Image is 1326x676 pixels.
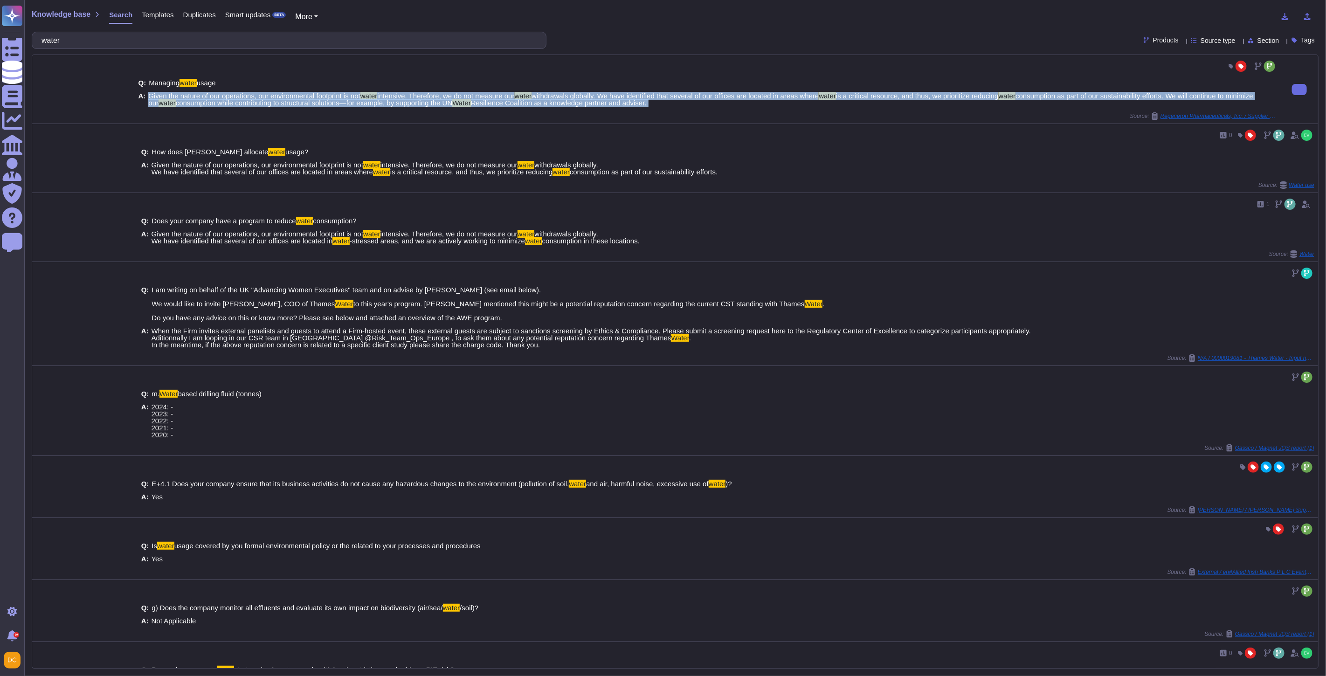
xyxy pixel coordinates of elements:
b: A: [138,92,146,106]
span: Tags [1301,37,1315,43]
span: intensive. Therefore, we do not measure our [377,92,514,100]
mark: Water [671,334,689,342]
button: user [2,650,27,670]
span: usage covered by you formal environmental policy or the related to your processes and procedures [174,542,481,550]
mark: water [515,92,532,100]
b: A: [141,403,149,438]
span: Managing [149,79,180,87]
span: Regeneron Pharmaceuticals, Inc. / Supplier diversity and sustainability [1160,113,1277,119]
b: A: [141,555,149,562]
span: is a critical resource, and thus, we prioritize reducing [836,92,999,100]
span: . In the meantime, if the above reputation concern is related to a specific client study please s... [152,334,691,349]
div: BETA [272,12,286,18]
span: usage? [285,148,308,156]
span: Yes [152,493,163,501]
span: Resilience Coalition as a knowledge partner and adviser. [471,99,647,107]
span: Search [109,11,132,18]
span: Source: [1205,444,1314,452]
mark: water [569,480,586,488]
mark: water [363,161,380,169]
mark: water [217,666,234,674]
span: consumption as part of our sustainability efforts. We will continue to minimize our [148,92,1253,107]
span: usage [197,79,216,87]
span: N/A / 0000019081 - Thames Water - Input needed - Advancing Women Executives [1198,355,1314,361]
b: Q: [138,79,146,86]
mark: water [552,168,570,176]
mark: water [332,237,350,245]
mark: water [709,480,726,488]
span: 0 [1229,132,1232,138]
span: Given the nature of our operations, our environmental footprint is not [152,230,363,238]
span: Knowledge base [32,11,90,18]
span: More [295,13,312,21]
img: user [1301,648,1312,659]
b: Q: [141,542,149,549]
mark: water [518,161,535,169]
mark: water [159,99,176,107]
mark: water [180,79,197,87]
span: consumption while contributing to structural solutions—for example, by supporting the UN [176,99,453,107]
b: A: [141,230,149,244]
span: Products [1153,37,1179,43]
span: When the Firm invites external panelists and guests to attend a Firm-hosted event, these external... [152,327,1031,342]
span: Smart updates [225,11,271,18]
span: withdrawals globally. We have identified that several of our offices are located in areas where [152,161,598,176]
button: More [295,11,318,22]
b: Q: [141,666,149,673]
span: How does [PERSON_NAME] allocate [152,148,268,156]
span: Does your company have a program to reduce [152,217,296,225]
span: Templates [142,11,173,18]
span: intensive. Therefore, we do not measure our [380,230,518,238]
span: Do you have a waste [152,666,217,674]
span: Not Applicable [152,617,196,625]
span: Source: [1167,568,1314,576]
span: consumption in these locations. [542,237,640,245]
span: Source: [1167,506,1314,514]
mark: water [373,168,390,176]
span: withdrawals globally. We have identified that several of our offices are located in [152,230,598,245]
span: consumption as part of our sustainability efforts. [570,168,718,176]
span: consumption? [313,217,356,225]
span: Given the nature of our operations, our environmental footprint is not [152,161,363,169]
b: Q: [141,480,149,487]
mark: water [268,148,285,156]
mark: water [819,92,836,100]
span: m. [152,390,159,398]
span: E+4.1 Does your company ensure that its business activities do not cause any hazardous changes to... [152,480,569,488]
span: Yes [152,555,163,563]
span: 1 [1266,201,1270,207]
b: A: [141,493,149,500]
span: to this year's program. [PERSON_NAME] mentioned this might be a potential reputation concern rega... [353,300,805,308]
img: user [4,652,21,669]
span: 0 [1229,650,1232,656]
mark: water [363,230,380,238]
mark: water [999,92,1016,100]
mark: Water [159,390,178,398]
input: Search a question or template... [37,32,537,48]
span: 2024: - 2023: - 2022: - 2021: - 2020: - [152,403,173,439]
b: Q: [141,390,149,397]
span: is a critical resource, and thus, we prioritize reducing [390,168,553,176]
span: Given the nature of our operations, our environmental footprint is not [148,92,360,100]
span: Source: [1167,354,1314,362]
span: /soil)? [460,604,478,612]
span: Gassco / Magnet JQS report (1) [1235,631,1314,637]
span: strategy in place to comply with legal restrictions and address PIE risk? [234,666,454,674]
div: 9+ [14,632,19,638]
mark: Water [335,300,353,308]
span: Water [1299,251,1314,257]
span: withdrawals globally. We have identified that several of our offices are located in areas where [532,92,819,100]
span: intensive. Therefore, we do not measure our [380,161,518,169]
mark: water [296,217,313,225]
mark: Water [805,300,823,308]
mark: water [157,542,174,550]
span: Source: [1258,181,1314,189]
span: I am writing on behalf of the UK "Advancing Women Executives" team and on advise by [PERSON_NAME]... [152,286,541,308]
mark: water [518,230,535,238]
mark: water [443,604,460,612]
b: Q: [141,286,149,321]
span: )? [725,480,732,488]
span: g) Does the company monitor all effluents and evaluate its own impact on biodiversity (air/sea/ [152,604,442,612]
b: Q: [141,217,149,224]
span: Source: [1205,630,1314,638]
